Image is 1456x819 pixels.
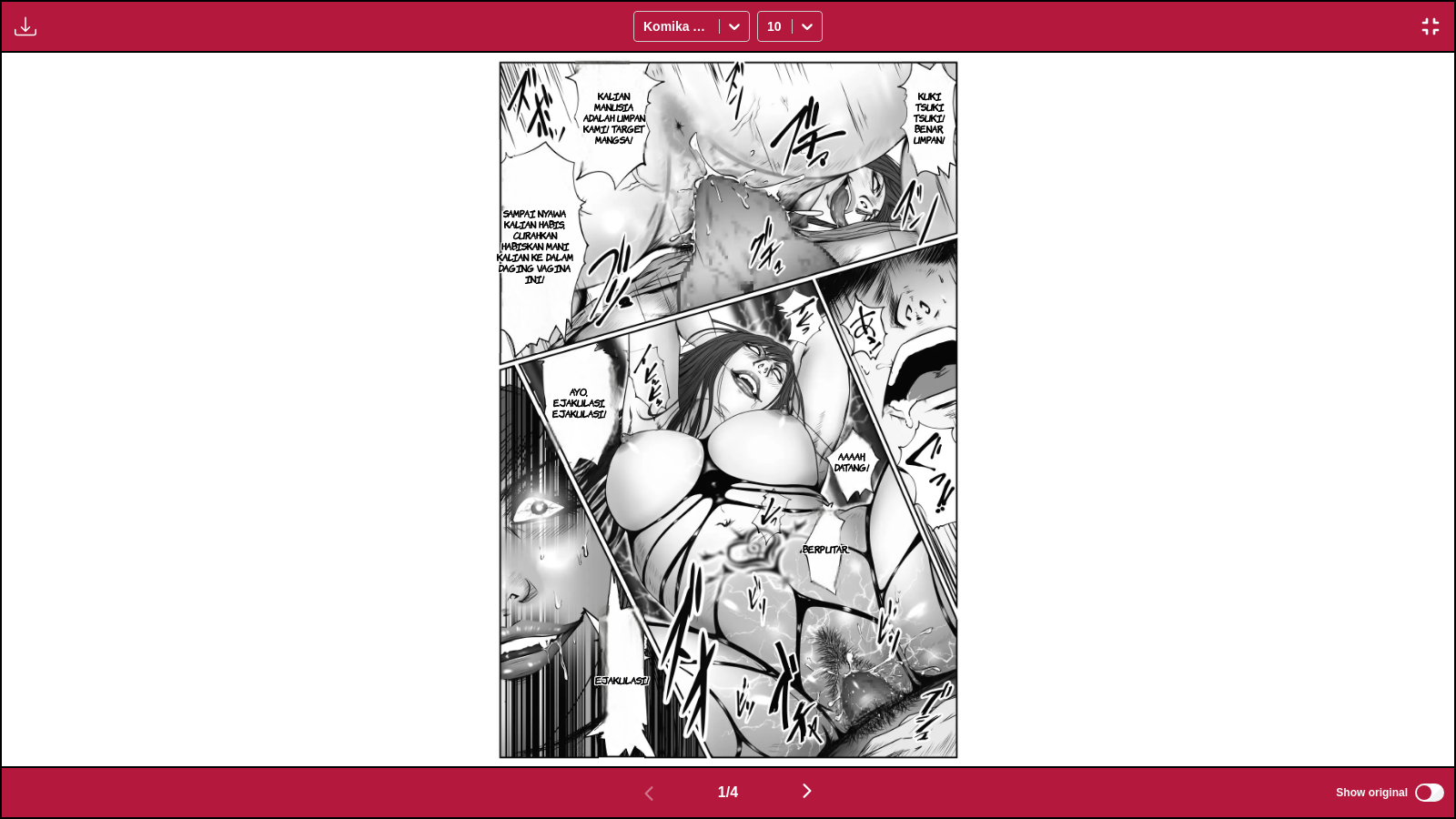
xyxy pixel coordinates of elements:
[15,15,36,37] img: Download translated images
[1415,784,1444,802] input: Show original
[799,540,854,558] p: Berputar...
[830,447,874,476] p: Aaaah, datang!
[1336,786,1408,799] span: Show original
[902,86,956,148] p: Kuki tsuki tsuki! Benar, umpan!
[490,53,966,765] img: Manga Panel
[796,780,818,802] img: Next page
[638,783,660,804] img: Previous page
[718,784,738,801] span: 1 / 4
[540,382,620,422] p: Ayo, ejakulasi, ejakulasi!
[591,671,652,689] p: Ejakulasi!
[575,86,654,148] p: Kalian manusia adalah umpan kami! Target mangsa!
[492,204,578,288] p: Sampai nyawa kalian habis, curahkan habiskan mani kalian ke dalam daging vagina ini!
